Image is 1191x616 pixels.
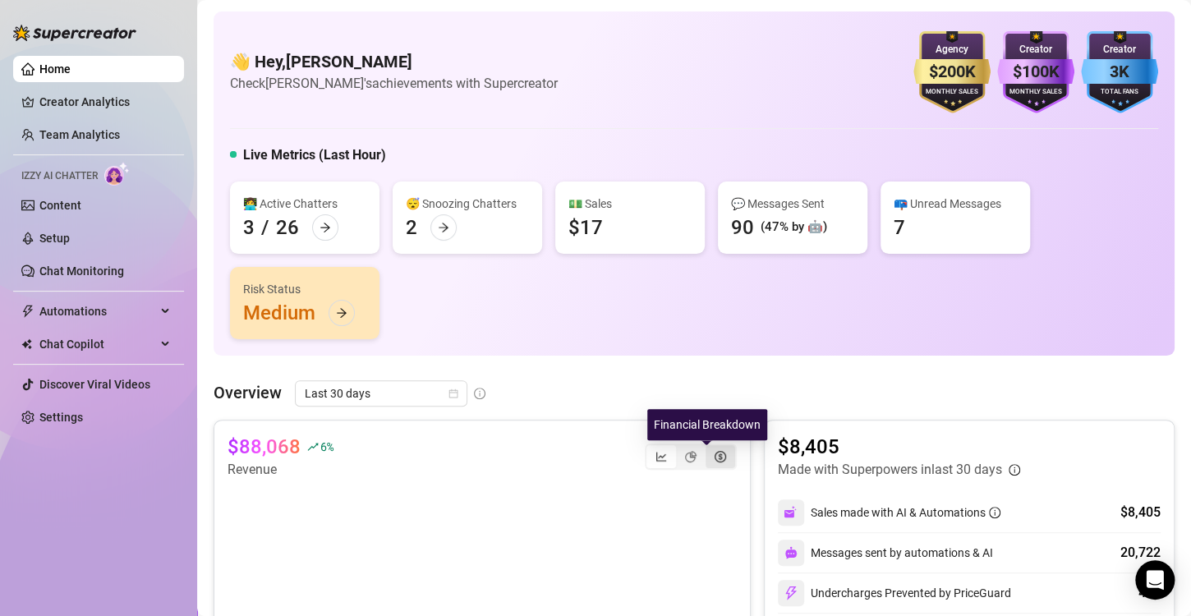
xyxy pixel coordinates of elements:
article: Overview [214,380,282,405]
div: 3K [1081,59,1158,85]
div: 👩‍💻 Active Chatters [243,195,366,213]
span: calendar [448,388,458,398]
span: pie-chart [685,451,697,462]
span: arrow-right [336,307,347,319]
article: Made with Superpowers in last 30 days [778,460,1002,480]
a: Settings [39,411,83,424]
article: $88,068 [228,434,301,460]
a: Discover Viral Videos [39,378,150,391]
div: $200K [913,59,991,85]
a: Creator Analytics [39,89,171,115]
div: Creator [997,42,1074,57]
span: Chat Copilot [39,331,156,357]
span: arrow-right [438,222,449,233]
span: info-circle [1009,464,1020,476]
div: 💵 Sales [568,195,692,213]
span: arrow-right [320,222,331,233]
div: Total Fans [1081,87,1158,98]
a: Content [39,199,81,212]
img: svg%3e [784,505,798,520]
article: Revenue [228,460,333,480]
img: blue-badge-DgoSNQY1.svg [1081,31,1158,113]
h4: 👋 Hey, [PERSON_NAME] [230,50,558,73]
div: Monthly Sales [997,87,1074,98]
div: $100K [997,59,1074,85]
article: Check [PERSON_NAME]'s achievements with Supercreator [230,73,558,94]
span: info-circle [989,507,1000,518]
div: 26 [276,214,299,241]
img: Chat Copilot [21,338,32,350]
img: AI Chatter [104,162,130,186]
div: 90 [731,214,754,241]
div: 😴 Snoozing Chatters [406,195,529,213]
div: 2 [406,214,417,241]
a: Chat Monitoring [39,264,124,278]
a: Team Analytics [39,128,120,141]
span: info-circle [474,388,485,399]
div: 📪 Unread Messages [894,195,1017,213]
span: thunderbolt [21,305,34,318]
div: Open Intercom Messenger [1135,560,1175,600]
div: 💬 Messages Sent [731,195,854,213]
img: logo-BBDzfeDw.svg [13,25,136,41]
div: $17 [568,214,603,241]
img: purple-badge-B9DA21FR.svg [997,31,1074,113]
div: 20,722 [1120,543,1161,563]
span: Last 30 days [305,381,458,406]
h5: Live Metrics (Last Hour) [243,145,386,165]
div: $8,405 [1120,503,1161,522]
div: Financial Breakdown [647,409,767,440]
span: Automations [39,298,156,324]
img: svg%3e [784,546,798,559]
span: 6 % [320,439,333,454]
div: 3 [243,214,255,241]
span: Izzy AI Chatter [21,168,98,184]
span: dollar-circle [715,451,726,462]
div: Creator [1081,42,1158,57]
a: Home [39,62,71,76]
img: gold-badge-CigiZidd.svg [913,31,991,113]
div: Agency [913,42,991,57]
span: line-chart [655,451,667,462]
article: $8,405 [778,434,1020,460]
div: Risk Status [243,280,366,298]
img: svg%3e [784,586,798,600]
div: Undercharges Prevented by PriceGuard [778,580,1011,606]
div: segmented control [645,444,737,470]
div: (47% by 🤖) [761,218,827,237]
div: Sales made with AI & Automations [811,503,1000,522]
a: Setup [39,232,70,245]
span: rise [307,441,319,453]
div: Monthly Sales [913,87,991,98]
div: Messages sent by automations & AI [778,540,993,566]
div: 7 [894,214,905,241]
